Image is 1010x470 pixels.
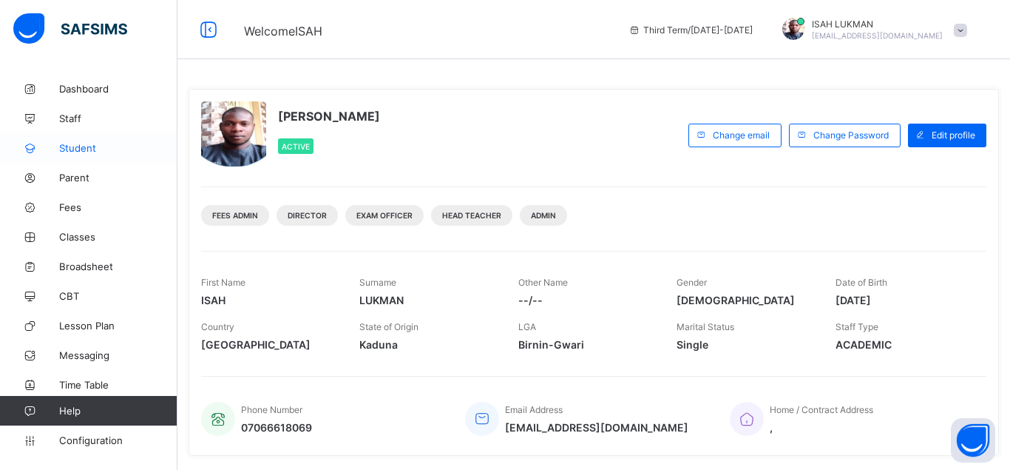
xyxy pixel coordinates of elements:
span: [DEMOGRAPHIC_DATA] [677,294,813,306]
span: ISAH [201,294,337,306]
span: Other Name [518,277,568,288]
span: CBT [59,290,177,302]
span: 07066618069 [241,421,312,434]
span: Email Address [505,404,563,415]
span: Gender [677,277,707,288]
span: Dashboard [59,83,177,95]
span: [EMAIL_ADDRESS][DOMAIN_NAME] [812,31,943,40]
span: LUKMAN [359,294,495,306]
span: Country [201,321,234,332]
span: Admin [531,211,556,220]
span: [DATE] [836,294,972,306]
span: Phone Number [241,404,302,415]
span: DIRECTOR [288,211,327,220]
span: Single [677,338,813,351]
span: ACADEMIC [836,338,972,351]
span: Active [282,142,310,151]
span: Fees Admin [212,211,258,220]
span: [PERSON_NAME] [278,109,380,124]
span: Lesson Plan [59,320,177,332]
span: Fees [59,201,177,213]
span: Welcome ISAH [244,24,322,38]
span: Edit profile [932,130,975,141]
span: Change Password [813,130,889,141]
span: Configuration [59,434,177,446]
span: Kaduna [359,338,495,351]
span: Head Teacher [442,211,501,220]
span: Birnin-Gwari [518,338,654,351]
div: ISAHLUKMAN [767,18,975,42]
span: --/-- [518,294,654,306]
span: First Name [201,277,245,288]
span: Help [59,405,177,417]
span: Staff Type [836,321,878,332]
span: Messaging [59,349,177,361]
span: [EMAIL_ADDRESS][DOMAIN_NAME] [505,421,688,434]
span: Marital Status [677,321,734,332]
span: ISAH LUKMAN [812,19,943,30]
span: session/term information [628,24,753,36]
span: Parent [59,172,177,184]
span: LGA [518,321,536,332]
span: Broadsheet [59,261,177,272]
span: Surname [359,277,396,288]
img: safsims [13,13,127,44]
span: State of Origin [359,321,418,332]
span: Date of Birth [836,277,887,288]
button: Open asap [951,418,995,463]
span: Home / Contract Address [770,404,873,415]
span: Exam Officer [356,211,413,220]
span: Time Table [59,379,177,391]
span: [GEOGRAPHIC_DATA] [201,338,337,351]
span: Student [59,142,177,154]
span: , [770,421,873,434]
span: Change email [713,130,770,141]
span: Staff [59,113,177,124]
span: Classes [59,231,177,243]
